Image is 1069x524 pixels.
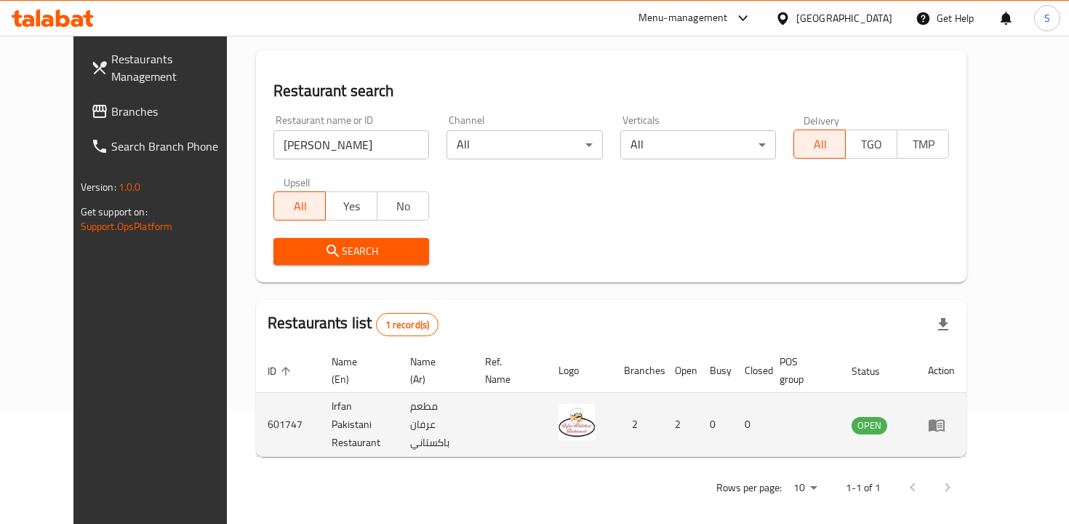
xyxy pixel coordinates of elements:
a: Restaurants Management [79,41,252,94]
span: Version: [81,178,116,196]
th: Action [916,349,966,393]
td: 2 [663,393,698,457]
a: Support.OpsPlatform [81,217,173,236]
td: Irfan Pakistani Restaurant [320,393,399,457]
th: Logo [547,349,612,393]
span: Search [285,242,417,261]
span: 1 record(s) [377,318,439,332]
div: All [447,130,602,159]
td: 0 [698,393,733,457]
span: TMP [903,134,943,155]
input: Search for restaurant name or ID.. [273,130,429,159]
td: مطعم عرفان باكستاني [399,393,473,457]
span: Status [852,362,899,380]
span: Get support on: [81,202,148,221]
a: Branches [79,94,252,129]
table: enhanced table [256,349,966,457]
label: Upsell [284,177,311,187]
div: Total records count [376,313,439,336]
div: All [620,130,776,159]
div: Export file [926,307,961,342]
span: OPEN [852,417,887,434]
span: All [280,196,320,217]
th: Open [663,349,698,393]
p: 1-1 of 1 [846,479,881,497]
span: Search Branch Phone [111,138,240,155]
button: All [793,130,846,159]
div: Menu-management [638,9,728,27]
a: Search Branch Phone [79,129,252,164]
span: No [383,196,423,217]
td: 601747 [256,393,320,457]
div: [GEOGRAPHIC_DATA] [796,10,892,26]
span: Yes [332,196,372,217]
button: TMP [897,130,949,159]
span: 1.0.0 [119,178,141,196]
span: Ref. Name [485,353,529,388]
span: Name (En) [332,353,381,388]
button: No [377,191,429,221]
span: POS group [780,353,822,388]
button: All [273,191,326,221]
th: Closed [733,349,768,393]
h2: Restaurants list [268,312,439,336]
label: Delivery [804,115,840,125]
span: S [1044,10,1050,26]
th: Busy [698,349,733,393]
span: ID [268,362,295,380]
td: 0 [733,393,768,457]
button: Search [273,238,429,265]
h2: Restaurant search [273,80,949,102]
button: TGO [845,130,897,159]
td: 2 [612,393,663,457]
th: Branches [612,349,663,393]
span: TGO [852,134,892,155]
span: Name (Ar) [410,353,455,388]
span: All [800,134,840,155]
div: Rows per page: [788,477,822,499]
img: Irfan Pakistani Restaurant [558,404,595,440]
span: Restaurants Management [111,50,240,85]
span: Branches [111,103,240,120]
p: Rows per page: [716,479,782,497]
button: Yes [325,191,377,221]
